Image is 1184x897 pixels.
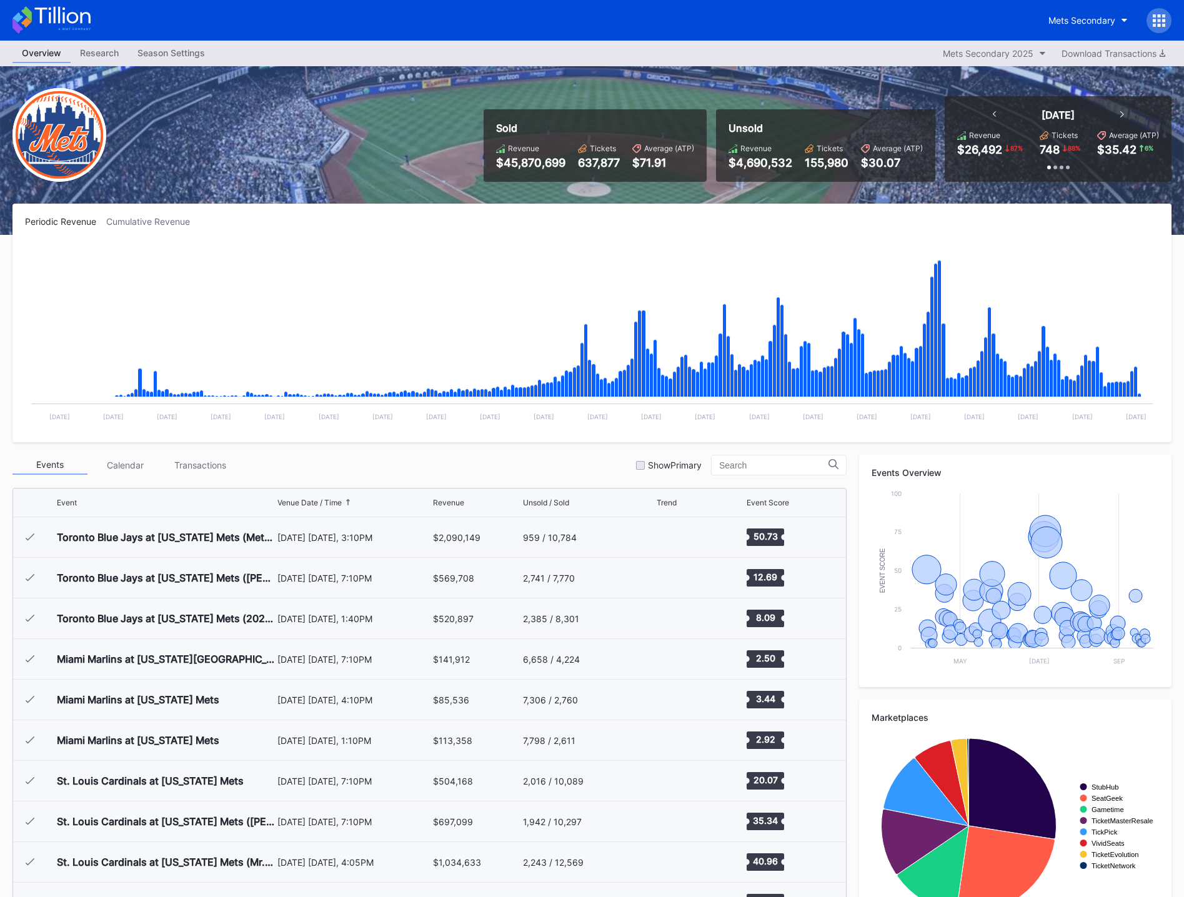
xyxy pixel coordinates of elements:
div: 87 % [1009,143,1024,153]
text: [DATE] [157,413,177,420]
text: [DATE] [910,413,931,420]
div: Events [12,455,87,475]
div: [DATE] [DATE], 1:40PM [277,613,430,624]
div: $45,870,699 [496,156,565,169]
div: 2,243 / 12,569 [523,857,584,868]
div: 6,658 / 4,224 [523,654,580,665]
div: 6 % [1143,143,1155,153]
div: $30.07 [861,156,923,169]
div: Average (ATP) [873,144,923,153]
div: 7,798 / 2,611 [523,735,575,746]
text: [DATE] [964,413,985,420]
div: $1,034,633 [433,857,481,868]
text: [DATE] [480,413,500,420]
div: Unsold / Sold [523,498,569,507]
text: [DATE] [1029,657,1050,665]
div: [DATE] [DATE], 7:10PM [277,573,430,583]
text: [DATE] [534,413,554,420]
text: VividSeats [1092,840,1125,847]
div: [DATE] [DATE], 7:10PM [277,776,430,786]
svg: Chart title [657,562,694,593]
div: Tickets [590,144,616,153]
div: $569,708 [433,573,474,583]
text: 40.96 [753,856,778,866]
text: StubHub [1092,783,1119,791]
svg: Chart title [657,643,694,675]
div: $4,690,532 [729,156,792,169]
text: TicketNetwork [1092,862,1136,870]
text: 75 [894,528,902,535]
div: $520,897 [433,613,474,624]
text: [DATE] [641,413,662,420]
text: [DATE] [372,413,393,420]
text: [DATE] [695,413,715,420]
text: [DATE] [319,413,339,420]
div: Average (ATP) [644,144,694,153]
a: Overview [12,44,71,63]
div: 637,877 [578,156,620,169]
text: [DATE] [103,413,124,420]
div: Miami Marlins at [US_STATE][GEOGRAPHIC_DATA] (Bark at the Park) [57,653,274,665]
div: Revenue [508,144,539,153]
div: Research [71,44,128,62]
svg: Chart title [872,487,1159,675]
text: 50 [894,567,902,574]
text: [DATE] [1072,413,1093,420]
div: $504,168 [433,776,473,786]
div: Mets Secondary 2025 [943,48,1033,59]
text: 50.73 [753,531,777,542]
div: Toronto Blue Jays at [US_STATE] Mets (2025 Schedule Picture Frame Giveaway) [57,612,274,625]
div: Season Settings [128,44,214,62]
svg: Chart title [657,846,694,878]
svg: Chart title [657,765,694,796]
text: [DATE] [211,413,231,420]
div: $697,099 [433,816,473,827]
text: 25 [894,605,902,613]
div: Download Transactions [1062,48,1165,59]
div: St. Louis Cardinals at [US_STATE] Mets [57,775,244,787]
text: 20.07 [753,775,777,785]
div: [DATE] [1042,109,1075,121]
div: Cumulative Revenue [106,216,200,227]
div: 155,980 [805,156,848,169]
div: $2,090,149 [433,532,480,543]
div: Unsold [729,122,923,134]
div: 2,016 / 10,089 [523,776,584,786]
text: [DATE] [426,413,447,420]
text: 35.34 [753,815,778,826]
div: Calendar [87,455,162,475]
div: 2,385 / 8,301 [523,613,579,624]
div: [DATE] [DATE], 1:10PM [277,735,430,746]
div: 7,306 / 2,760 [523,695,578,705]
text: TickPick [1092,828,1118,836]
div: 1,942 / 10,297 [523,816,582,827]
svg: Chart title [657,725,694,756]
div: Event [57,498,77,507]
div: $35.42 [1097,143,1137,156]
button: Mets Secondary [1039,9,1137,32]
svg: Chart title [657,806,694,837]
button: Mets Secondary 2025 [937,45,1052,62]
svg: Chart title [657,522,694,553]
button: Download Transactions [1055,45,1172,62]
div: [DATE] [DATE], 3:10PM [277,532,430,543]
text: TicketMasterResale [1092,817,1153,825]
input: Search [719,460,828,470]
div: $26,492 [957,143,1002,156]
div: St. Louis Cardinals at [US_STATE] Mets ([PERSON_NAME] Hoodie Jersey Giveaway) [57,815,274,828]
div: $85,536 [433,695,469,705]
div: Revenue [969,131,1000,140]
div: Marketplaces [872,712,1159,723]
div: 2,741 / 7,770 [523,573,575,583]
img: New-York-Mets-Transparent.png [12,88,106,182]
div: Show Primary [648,460,702,470]
div: Tickets [1052,131,1078,140]
text: SeatGeek [1092,795,1123,802]
a: Season Settings [128,44,214,63]
text: Gametime [1092,806,1124,813]
div: Toronto Blue Jays at [US_STATE] Mets ([PERSON_NAME] Players Pin Giveaway) [57,572,274,584]
text: 100 [891,490,902,497]
text: 8.09 [755,612,775,623]
div: $141,912 [433,654,470,665]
